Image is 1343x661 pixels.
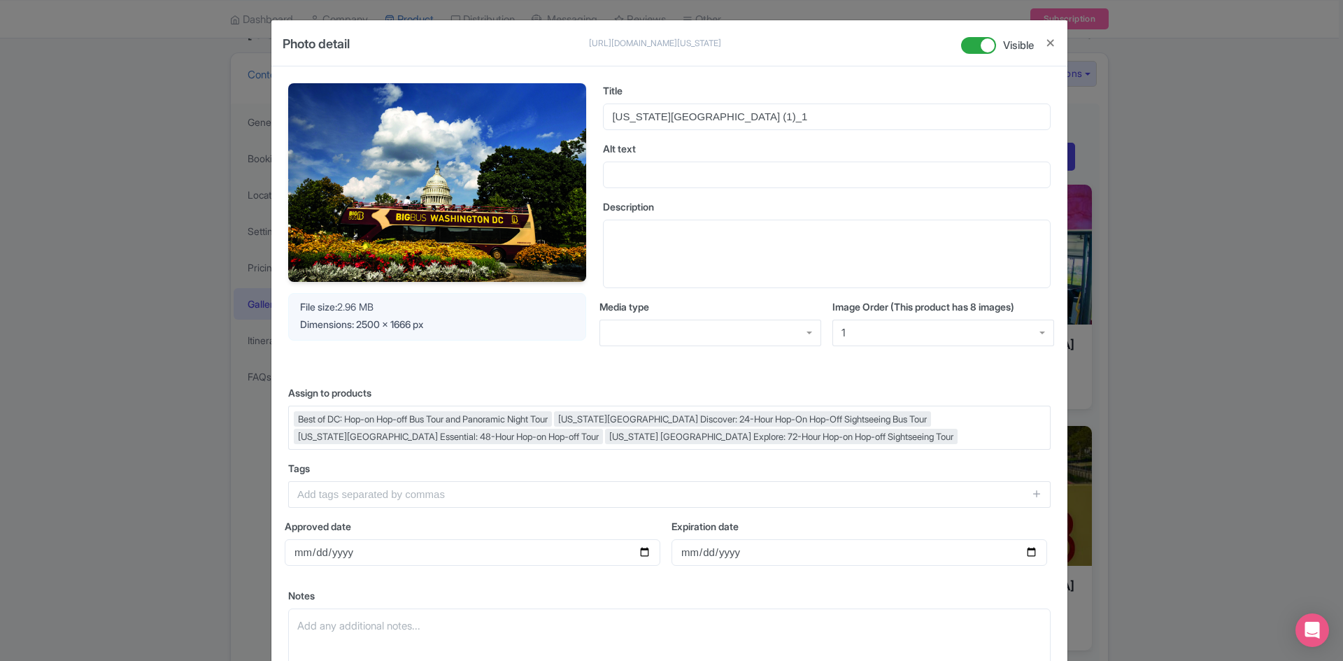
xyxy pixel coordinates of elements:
[1295,613,1329,647] div: Open Intercom Messenger
[300,318,423,330] span: Dimensions: 2500 x 1666 px
[605,429,958,444] div: [US_STATE] [GEOGRAPHIC_DATA] Explore: 72-Hour Hop-on Hop-off Sightseeing Tour
[832,301,1014,313] span: Image Order (This product has 8 images)
[300,299,574,314] div: 2.96 MB
[288,83,586,282] img: Washington_DC_1__1_cuq2kh.jpg
[294,411,552,427] div: Best of DC: Hop-on Hop-off Bus Tour and Panoramic Night Tour
[603,85,623,97] span: Title
[283,34,350,66] h4: Photo detail
[554,411,931,427] div: [US_STATE][GEOGRAPHIC_DATA] Discover: 24-Hour Hop-On Hop-Off Sightseeing Bus Tour
[1003,38,1034,54] span: Visible
[1045,34,1056,52] button: Close
[288,462,310,474] span: Tags
[288,387,371,399] span: Assign to products
[603,201,654,213] span: Description
[288,481,1051,508] input: Add tags separated by commas
[285,520,351,532] span: Approved date
[300,301,337,313] span: File size:
[671,520,739,532] span: Expiration date
[841,327,846,339] div: 1
[599,301,649,313] span: Media type
[288,590,315,602] span: Notes
[589,37,722,50] p: [URL][DOMAIN_NAME][US_STATE]
[603,143,636,155] span: Alt text
[294,429,603,444] div: [US_STATE][GEOGRAPHIC_DATA] Essential: 48-Hour Hop-on Hop-off Tour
